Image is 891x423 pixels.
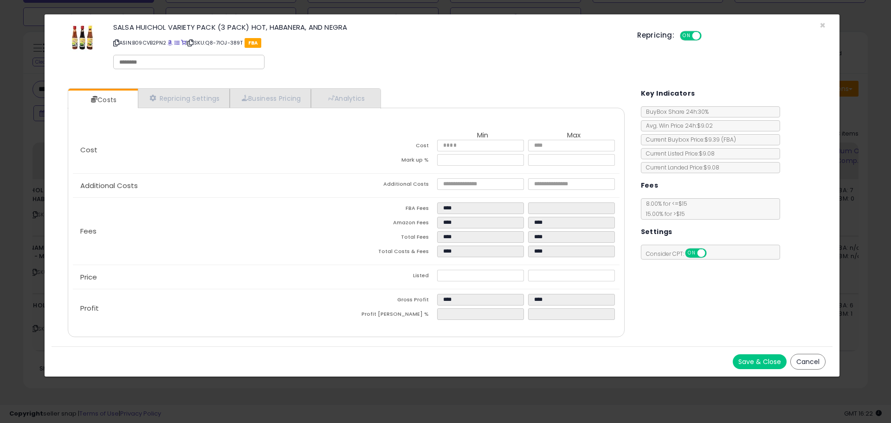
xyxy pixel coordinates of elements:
[820,19,826,32] span: ×
[528,131,619,140] th: Max
[346,270,437,284] td: Listed
[346,140,437,154] td: Cost
[641,210,685,218] span: 15.00 % for > $15
[230,89,311,108] a: Business Pricing
[311,89,380,108] a: Analytics
[346,294,437,308] td: Gross Profit
[73,182,346,189] p: Additional Costs
[641,108,709,116] span: BuyBox Share 24h: 30%
[68,91,137,109] a: Costs
[700,32,715,40] span: OFF
[245,38,262,48] span: FBA
[113,24,623,31] h3: SALSA HUICHOL VARIETY PACK (3 PACK) HOT, HABANERA, AND NEGRA
[346,154,437,169] td: Mark up %
[346,178,437,193] td: Additional Costs
[641,250,719,258] span: Consider CPT:
[641,150,715,157] span: Current Listed Price: $9.08
[346,202,437,217] td: FBA Fees
[733,354,787,369] button: Save & Close
[346,246,437,260] td: Total Costs & Fees
[641,226,672,238] h5: Settings
[70,24,95,52] img: 512G4u8+QqL._SL60_.jpg
[641,136,736,143] span: Current Buybox Price:
[346,231,437,246] td: Total Fees
[641,180,659,191] h5: Fees
[73,146,346,154] p: Cost
[641,163,719,171] span: Current Landed Price: $9.08
[346,308,437,323] td: Profit [PERSON_NAME] %
[138,89,230,108] a: Repricing Settings
[641,88,695,99] h5: Key Indicators
[73,228,346,235] p: Fees
[721,136,736,143] span: ( FBA )
[641,122,713,130] span: Avg. Win Price 24h: $9.02
[168,39,173,46] a: BuyBox page
[174,39,180,46] a: All offer listings
[73,273,346,281] p: Price
[704,136,736,143] span: $9.39
[641,200,687,218] span: 8.00 % for <= $15
[73,305,346,312] p: Profit
[705,249,720,257] span: OFF
[686,249,697,257] span: ON
[113,35,623,50] p: ASIN: B09CVB2PN2 | SKU: Q8-7IOJ-389T
[681,32,692,40] span: ON
[790,354,826,370] button: Cancel
[181,39,186,46] a: Your listing only
[346,217,437,231] td: Amazon Fees
[637,32,674,39] h5: Repricing:
[437,131,528,140] th: Min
